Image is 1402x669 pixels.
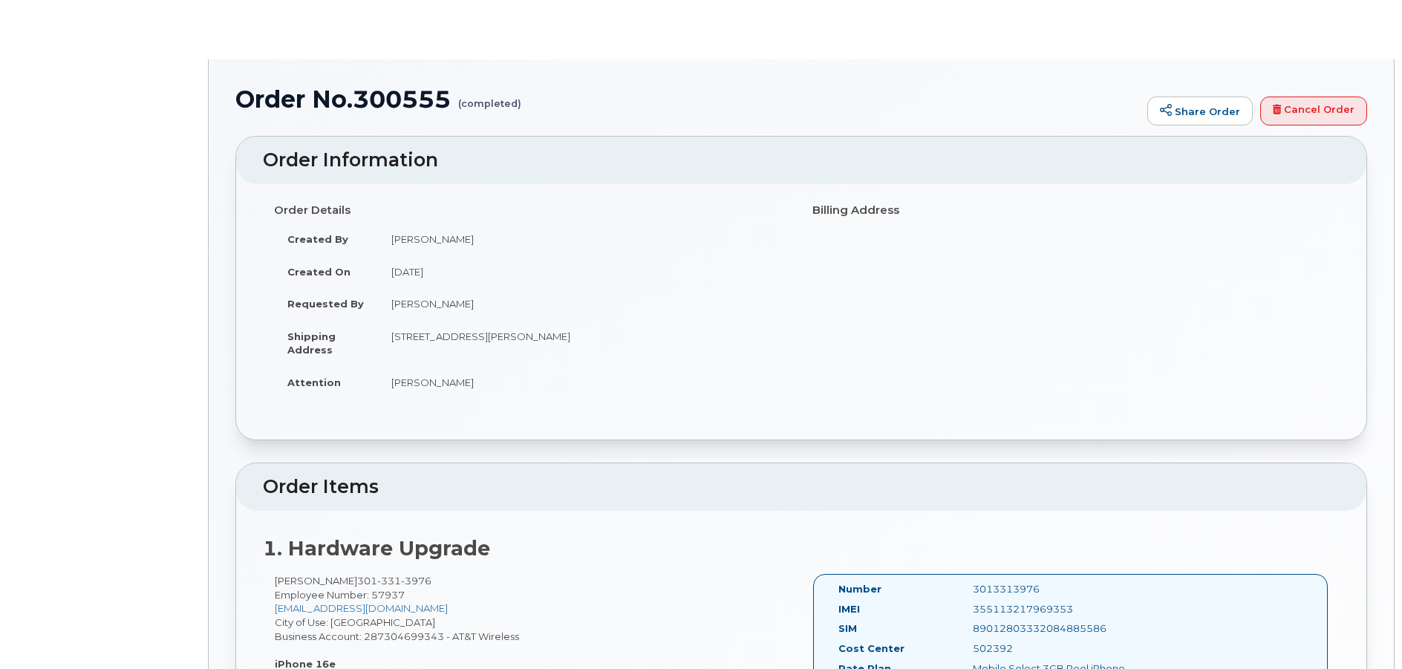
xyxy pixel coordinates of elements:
[287,266,350,278] strong: Created On
[377,575,401,587] span: 331
[378,320,790,366] td: [STREET_ADDRESS][PERSON_NAME]
[962,642,1150,656] div: 502392
[287,330,336,356] strong: Shipping Address
[838,642,904,656] label: Cost Center
[378,287,790,320] td: [PERSON_NAME]
[287,233,348,245] strong: Created By
[287,298,364,310] strong: Requested By
[275,589,405,601] span: Employee Number: 57937
[962,582,1150,596] div: 3013313976
[458,86,521,109] small: (completed)
[378,255,790,288] td: [DATE]
[962,602,1150,616] div: 355113217969353
[401,575,431,587] span: 3976
[1260,97,1367,126] a: Cancel Order
[274,204,790,217] h4: Order Details
[838,621,857,636] label: SIM
[812,204,1328,217] h4: Billing Address
[378,223,790,255] td: [PERSON_NAME]
[962,621,1150,636] div: 89012803332084885586
[235,86,1140,112] h1: Order No.300555
[263,150,1340,171] h2: Order Information
[838,602,860,616] label: IMEI
[287,376,341,388] strong: Attention
[263,536,490,561] strong: 1. Hardware Upgrade
[357,575,431,587] span: 301
[838,582,881,596] label: Number
[275,602,448,614] a: [EMAIL_ADDRESS][DOMAIN_NAME]
[378,366,790,399] td: [PERSON_NAME]
[263,477,1340,497] h2: Order Items
[1147,97,1253,126] a: Share Order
